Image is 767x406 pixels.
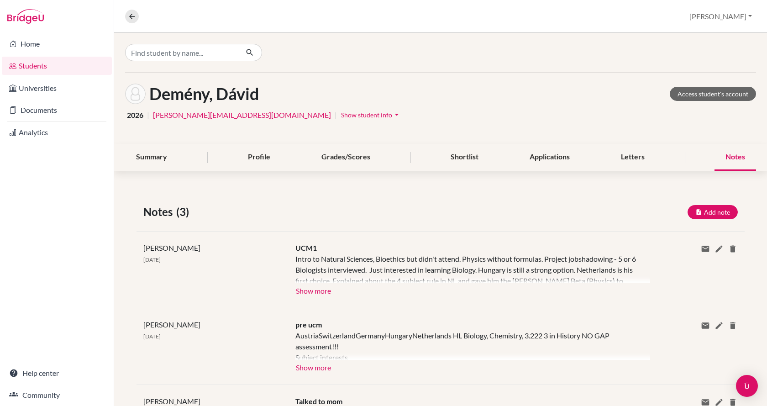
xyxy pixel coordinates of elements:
[341,111,392,119] span: Show student info
[125,84,146,104] img: Dávid Demény's avatar
[7,9,44,24] img: Bridge-U
[2,57,112,75] a: Students
[295,330,636,360] div: AustriaSwitzerlandGermanyHungaryNetherlands HL Biology, Chemistry, 3.222 3 in History NO GAP asse...
[2,386,112,404] a: Community
[143,256,161,263] span: [DATE]
[295,397,342,406] span: Talked to mom
[147,110,149,121] span: |
[688,205,738,219] button: Add note
[125,144,178,171] div: Summary
[149,84,259,104] h1: Demény, Dávid
[295,360,331,374] button: Show more
[176,204,193,220] span: (3)
[685,8,756,25] button: [PERSON_NAME]
[143,204,176,220] span: Notes
[2,101,112,119] a: Documents
[295,243,317,252] span: UCM1
[440,144,489,171] div: Shortlist
[2,364,112,382] a: Help center
[610,144,656,171] div: Letters
[143,320,200,329] span: [PERSON_NAME]
[295,253,636,283] div: Intro to Natural Sciences, Bioethics but didn't attend. Physics without formulas. Project jobshad...
[153,110,331,121] a: [PERSON_NAME][EMAIL_ADDRESS][DOMAIN_NAME]
[392,110,401,119] i: arrow_drop_down
[143,397,200,406] span: [PERSON_NAME]
[237,144,281,171] div: Profile
[2,79,112,97] a: Universities
[736,375,758,397] div: Open Intercom Messenger
[143,333,161,340] span: [DATE]
[143,243,200,252] span: [PERSON_NAME]
[2,35,112,53] a: Home
[127,110,143,121] span: 2026
[310,144,381,171] div: Grades/Scores
[2,123,112,142] a: Analytics
[714,144,756,171] div: Notes
[335,110,337,121] span: |
[670,87,756,101] a: Access student's account
[295,283,331,297] button: Show more
[519,144,581,171] div: Applications
[295,320,322,329] span: pre ucm
[341,108,402,122] button: Show student infoarrow_drop_down
[125,44,238,61] input: Find student by name...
